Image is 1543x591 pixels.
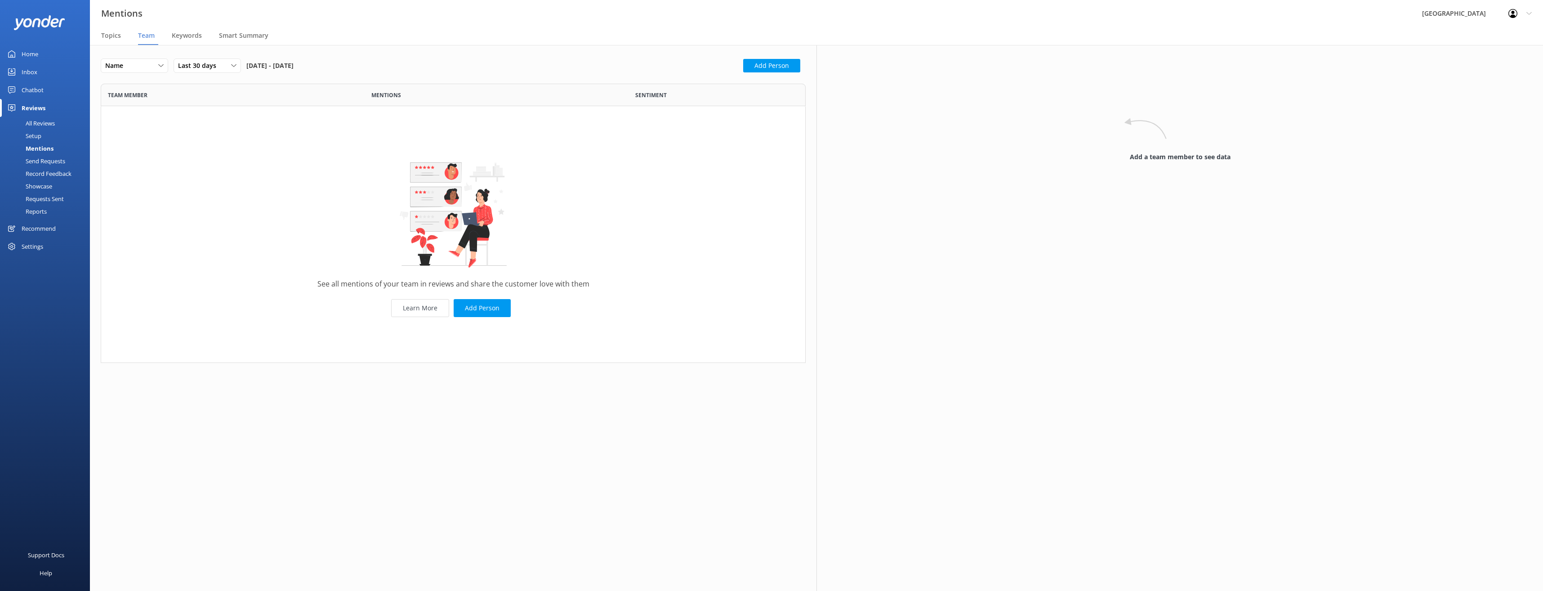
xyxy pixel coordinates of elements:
[391,299,449,317] a: Learn More
[246,58,294,73] span: [DATE] - [DATE]
[5,193,90,205] a: Requests Sent
[5,155,65,167] div: Send Requests
[101,6,143,21] h3: Mentions
[13,15,65,30] img: yonder-white-logo.png
[219,31,268,40] span: Smart Summary
[5,117,55,130] div: All Reviews
[101,31,121,40] span: Topics
[5,117,90,130] a: All Reviews
[5,142,90,155] a: Mentions
[172,31,202,40] span: Keywords
[743,59,800,72] button: Add Person
[5,167,90,180] a: Record Feedback
[5,193,64,205] div: Requests Sent
[5,180,90,193] a: Showcase
[5,142,54,155] div: Mentions
[108,91,147,99] span: Team member
[371,91,401,99] span: Mentions
[101,106,806,363] div: grid
[22,45,38,63] div: Home
[28,546,64,564] div: Support Docs
[22,219,56,237] div: Recommend
[5,130,90,142] a: Setup
[454,299,511,317] button: Add Person
[22,81,44,99] div: Chatbot
[22,237,43,255] div: Settings
[5,155,90,167] a: Send Requests
[5,130,41,142] div: Setup
[178,61,222,71] span: Last 30 days
[5,205,90,218] a: Reports
[317,278,589,290] p: See all mentions of your team in reviews and share the customer love with them
[22,99,45,117] div: Reviews
[5,167,71,180] div: Record Feedback
[5,180,52,193] div: Showcase
[40,564,52,582] div: Help
[105,61,129,71] span: Name
[22,63,37,81] div: Inbox
[5,205,47,218] div: Reports
[138,31,155,40] span: Team
[635,91,667,99] span: Sentiment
